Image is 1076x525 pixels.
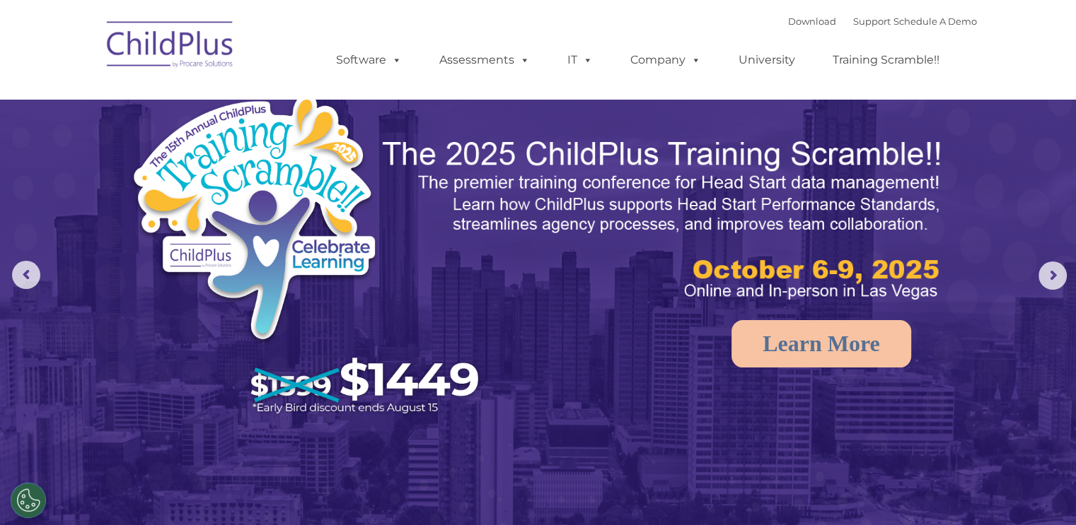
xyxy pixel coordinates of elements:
[788,16,977,27] font: |
[788,16,836,27] a: Download
[197,93,240,104] span: Last name
[100,11,241,82] img: ChildPlus by Procare Solutions
[853,16,891,27] a: Support
[11,483,46,518] button: Cookies Settings
[731,320,911,367] a: Learn More
[616,46,715,74] a: Company
[197,151,257,162] span: Phone number
[818,46,954,74] a: Training Scramble!!
[425,46,544,74] a: Assessments
[553,46,607,74] a: IT
[724,46,809,74] a: University
[893,16,977,27] a: Schedule A Demo
[322,46,416,74] a: Software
